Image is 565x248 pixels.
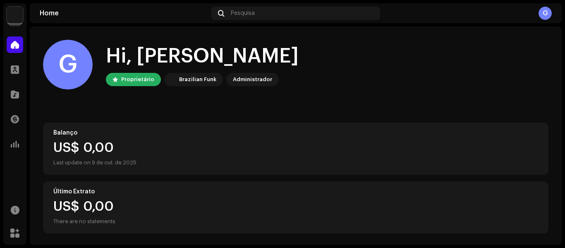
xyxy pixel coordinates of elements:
[539,7,552,20] div: G
[179,75,216,84] div: Brazilian Funk
[53,130,538,136] div: Balanço
[53,188,538,195] div: Último Extrato
[166,75,176,84] img: 71bf27a5-dd94-4d93-852c-61362381b7db
[53,158,538,168] div: Last update on 9 de out. de 2025
[233,75,272,84] div: Administrador
[43,123,548,175] re-o-card-value: Balanço
[121,75,154,84] div: Proprietário
[53,217,115,226] div: There are no statements
[106,43,299,70] div: Hi, [PERSON_NAME]
[43,181,548,234] re-o-card-value: Último Extrato
[231,10,255,17] span: Pesquisa
[43,40,93,89] div: G
[40,10,208,17] div: Home
[7,7,23,23] img: 71bf27a5-dd94-4d93-852c-61362381b7db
